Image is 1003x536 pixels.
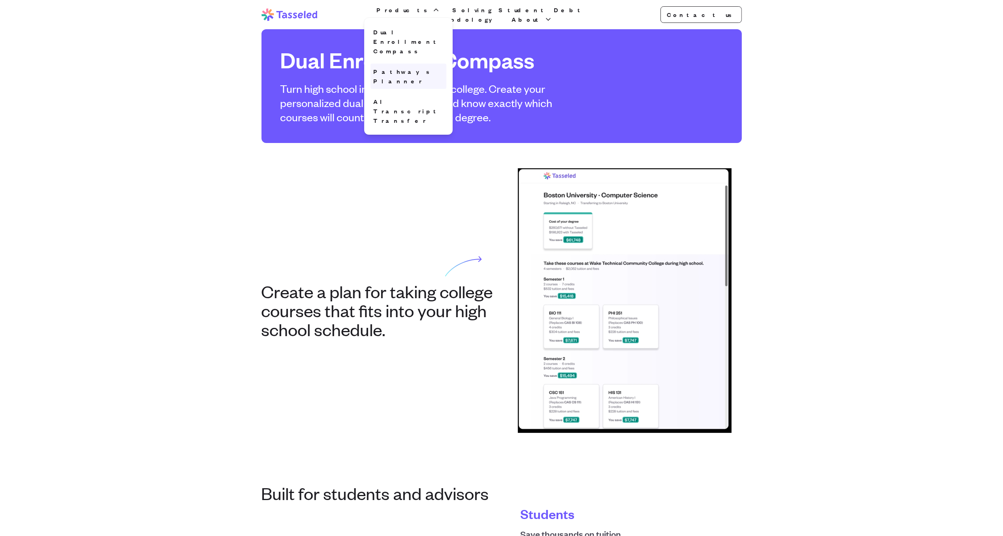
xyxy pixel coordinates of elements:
a: Contact us [661,6,742,23]
button: About [510,15,554,24]
a: Data Methodology [385,15,501,24]
button: Products [375,5,442,15]
a: AI Transcript Transfer [371,94,446,128]
h2: Create a plan for taking college courses that fits into your high school schedule. [262,282,495,339]
img: Degree matching interface showing potential savings [518,168,732,433]
p: Turn high school into a head start on college. Create your personalized dual enrollment plan and ... [280,81,584,124]
h1: Dual Enrollment Compass [280,48,584,72]
a: Pathways Planner [371,64,446,89]
a: Solving Student Debt [451,5,586,15]
span: About [512,15,543,24]
span: Products [377,5,431,15]
h4: Students [521,506,729,521]
h3: Built for students and advisors [262,483,742,502]
a: Dual Enrollment Compass [371,24,446,59]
